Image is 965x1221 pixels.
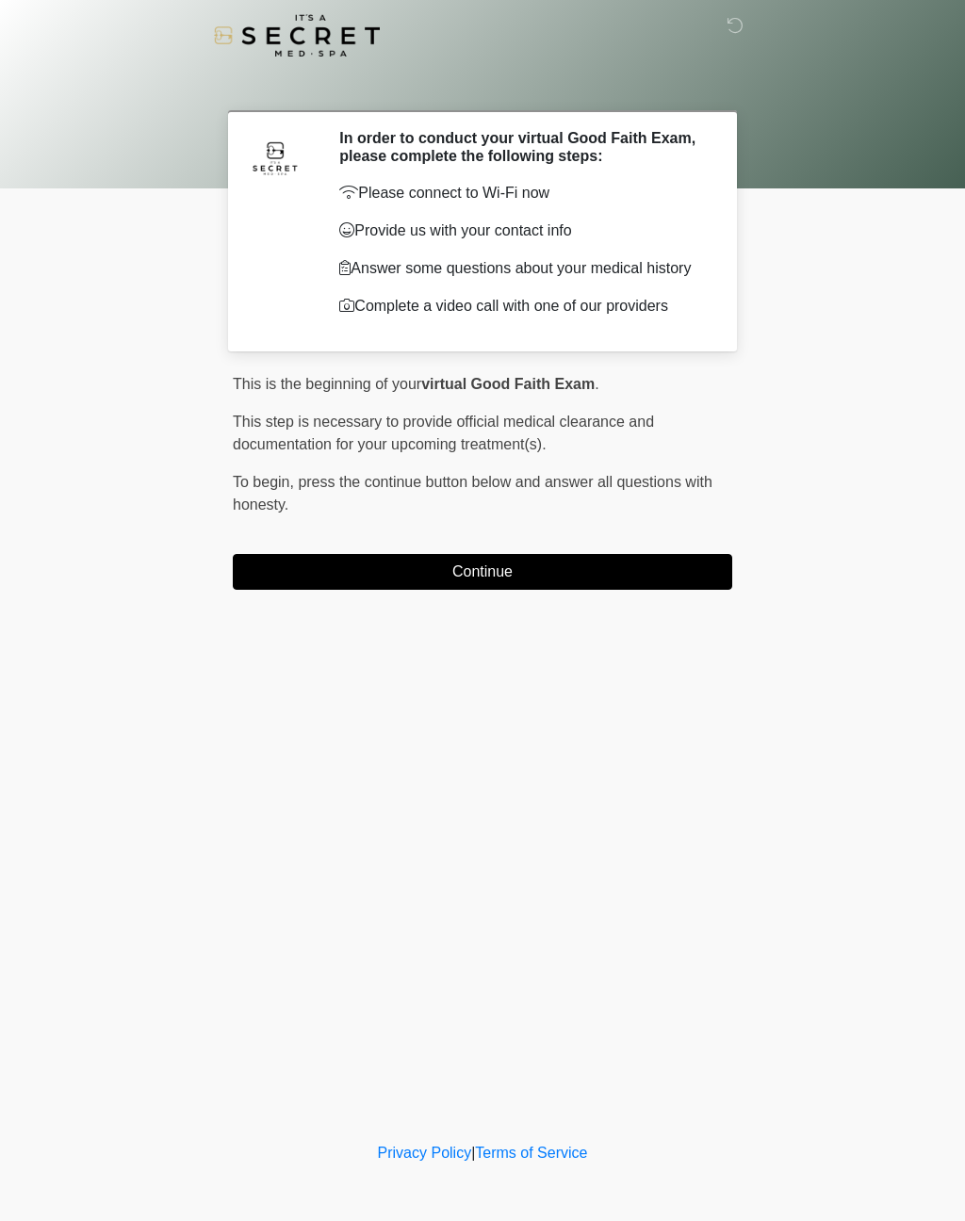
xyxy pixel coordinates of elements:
p: Please connect to Wi-Fi now [339,182,704,204]
a: Privacy Policy [378,1145,472,1161]
span: To begin, [233,474,298,490]
h2: In order to conduct your virtual Good Faith Exam, please complete the following steps: [339,129,704,165]
button: Continue [233,554,732,590]
p: Complete a video call with one of our providers [339,295,704,317]
h1: ‎ ‎ [219,68,746,103]
img: It's A Secret Med Spa Logo [214,14,380,57]
span: This is the beginning of your [233,376,421,392]
span: . [595,376,598,392]
span: This step is necessary to provide official medical clearance and documentation for your upcoming ... [233,414,654,452]
a: | [471,1145,475,1161]
span: press the continue button below and answer all questions with honesty. [233,474,712,513]
p: Answer some questions about your medical history [339,257,704,280]
p: Provide us with your contact info [339,220,704,242]
strong: virtual Good Faith Exam [421,376,595,392]
a: Terms of Service [475,1145,587,1161]
img: Agent Avatar [247,129,303,186]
